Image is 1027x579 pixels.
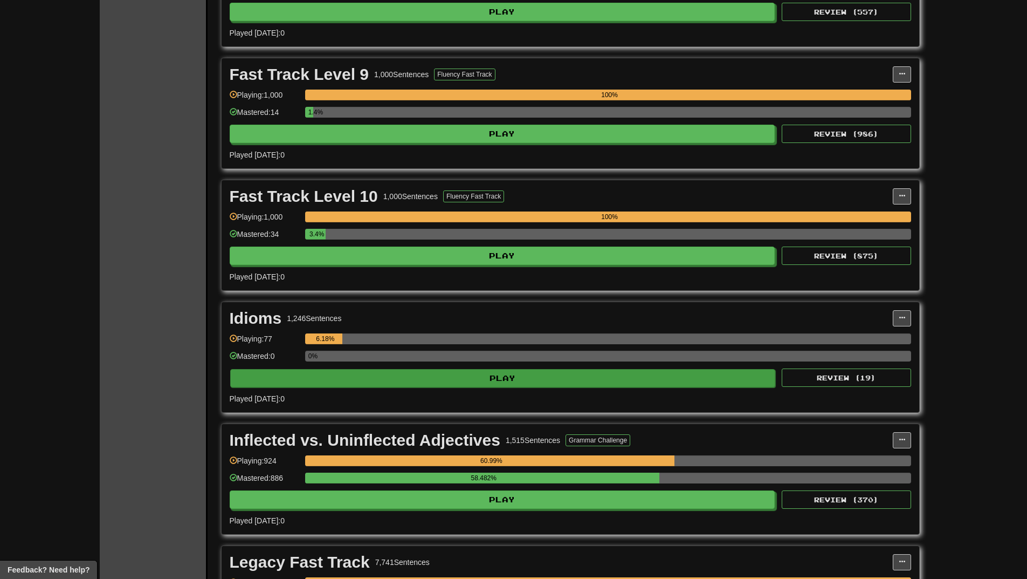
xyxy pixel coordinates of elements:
[230,273,285,281] span: Played [DATE]: 0
[308,212,911,222] div: 100%
[287,313,341,324] div: 1,246 Sentences
[308,229,326,240] div: 3.4%
[230,554,370,570] div: Legacy Fast Track
[230,369,776,387] button: Play
[230,333,300,351] div: Playing: 77
[230,188,378,205] div: Fast Track Level 10
[434,69,495,80] button: Fluency Fast Track
[443,190,504,202] button: Fluency Fast Track
[375,557,430,568] div: 7,741 Sentences
[383,191,438,202] div: 1,000 Sentences
[230,473,300,491] div: Mastered: 886
[230,310,282,326] div: Idioms
[230,3,775,21] button: Play
[230,491,775,509] button: Play
[782,369,911,387] button: Review (19)
[230,455,300,473] div: Playing: 924
[308,473,659,483] div: 58.482%
[230,29,285,37] span: Played [DATE]: 0
[308,90,911,100] div: 100%
[782,3,911,21] button: Review (557)
[308,455,674,466] div: 60.99%
[308,107,313,118] div: 1.4%
[230,125,775,143] button: Play
[230,351,300,369] div: Mastered: 0
[506,435,560,446] div: 1,515 Sentences
[230,247,775,265] button: Play
[566,434,630,446] button: Grammar Challenge
[308,333,342,344] div: 6.18%
[230,394,285,403] span: Played [DATE]: 0
[230,66,369,83] div: Fast Track Level 9
[8,564,89,575] span: Open feedback widget
[782,247,911,265] button: Review (875)
[230,229,300,247] div: Mastered: 34
[230,432,500,448] div: Inflected vs. Uninflected Adjectives
[782,125,911,143] button: Review (986)
[230,151,285,159] span: Played [DATE]: 0
[230,107,300,125] div: Mastered: 14
[230,516,285,525] span: Played [DATE]: 0
[230,212,300,229] div: Playing: 1,000
[374,69,429,80] div: 1,000 Sentences
[782,491,911,509] button: Review (370)
[230,90,300,107] div: Playing: 1,000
